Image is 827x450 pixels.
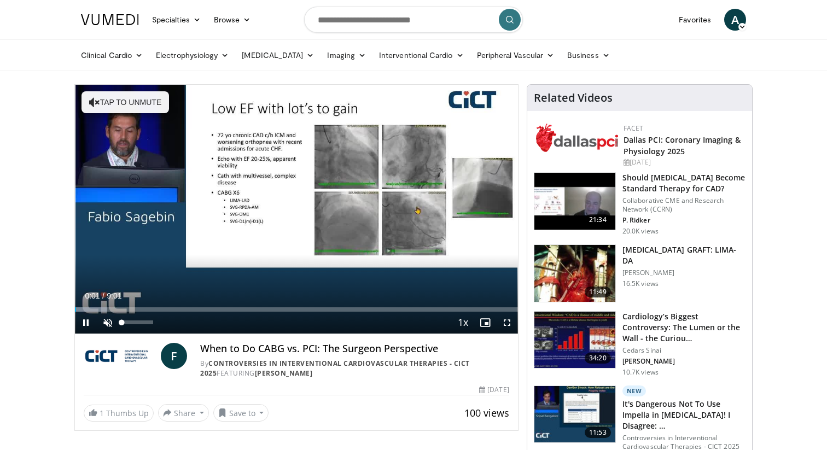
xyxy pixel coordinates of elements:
a: Electrophysiology [149,44,235,66]
div: [DATE] [479,385,509,395]
p: New [622,385,647,396]
button: Playback Rate [452,312,474,334]
h4: Related Videos [534,91,613,104]
button: Pause [75,312,97,334]
span: 0:01 [85,291,100,300]
p: [PERSON_NAME] [622,357,746,366]
button: Save to [213,404,269,422]
span: 11:53 [585,427,611,438]
a: Controversies in Interventional Cardiovascular Therapies - CICT 2025 [200,359,470,378]
a: Dallas PCI: Coronary Imaging & Physiology 2025 [624,135,741,156]
a: Clinical Cardio [74,44,149,66]
h3: [MEDICAL_DATA] GRAFT: LIMA-DA [622,244,746,266]
img: 939357b5-304e-4393-95de-08c51a3c5e2a.png.150x105_q85_autocrop_double_scale_upscale_version-0.2.png [536,124,618,152]
a: Business [561,44,616,66]
h3: Should [MEDICAL_DATA] Become Standard Therapy for CAD? [622,172,746,194]
img: eb63832d-2f75-457d-8c1a-bbdc90eb409c.150x105_q85_crop-smart_upscale.jpg [534,173,615,230]
span: 100 views [464,406,509,419]
button: Tap to unmute [81,91,169,113]
a: Interventional Cardio [372,44,470,66]
div: By FEATURING [200,359,509,378]
a: 11:49 [MEDICAL_DATA] GRAFT: LIMA-DA [PERSON_NAME] 16.5K views [534,244,746,302]
p: 20.0K views [622,227,659,236]
span: 9:01 [107,291,121,300]
button: Unmute [97,312,119,334]
a: Imaging [321,44,372,66]
img: Controversies in Interventional Cardiovascular Therapies - CICT 2025 [84,343,156,369]
a: Browse [207,9,258,31]
span: 11:49 [585,287,611,297]
p: Cedars Sinai [622,346,746,355]
a: [PERSON_NAME] [255,369,313,378]
button: Enable picture-in-picture mode [474,312,496,334]
button: Share [158,404,209,422]
a: Favorites [672,9,718,31]
input: Search topics, interventions [304,7,523,33]
img: VuMedi Logo [81,14,139,25]
span: 1 [100,408,104,418]
p: P. Ridker [622,216,746,225]
div: Volume Level [121,320,153,324]
img: feAgcbrvkPN5ynqH4xMDoxOjA4MTsiGN.150x105_q85_crop-smart_upscale.jpg [534,245,615,302]
a: Peripheral Vascular [470,44,561,66]
p: Collaborative CME and Research Network (CCRN) [622,196,746,214]
a: A [724,9,746,31]
a: 21:34 Should [MEDICAL_DATA] Become Standard Therapy for CAD? Collaborative CME and Research Netwo... [534,172,746,236]
a: F [161,343,187,369]
div: [DATE] [624,157,743,167]
h3: Cardiology’s Biggest Controversy: The Lumen or the Wall - the Curiou… [622,311,746,344]
a: Specialties [145,9,207,31]
a: FACET [624,124,644,133]
video-js: Video Player [75,85,518,334]
span: / [102,291,104,300]
h3: It's Dangerous Not To Use Impella in [MEDICAL_DATA]! I Disagree: … [622,399,746,431]
span: 34:20 [585,353,611,364]
img: ad639188-bf21-463b-a799-85e4bc162651.150x105_q85_crop-smart_upscale.jpg [534,386,615,443]
img: d453240d-5894-4336-be61-abca2891f366.150x105_q85_crop-smart_upscale.jpg [534,312,615,369]
p: [PERSON_NAME] [622,268,746,277]
a: 1 Thumbs Up [84,405,154,422]
h4: When to Do CABG vs. PCI: The Surgeon Perspective [200,343,509,355]
span: 21:34 [585,214,611,225]
a: 34:20 Cardiology’s Biggest Controversy: The Lumen or the Wall - the Curiou… Cedars Sinai [PERSON_... [534,311,746,377]
p: 16.5K views [622,279,659,288]
div: Progress Bar [75,307,518,312]
a: [MEDICAL_DATA] [235,44,321,66]
p: 10.7K views [622,368,659,377]
button: Fullscreen [496,312,518,334]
